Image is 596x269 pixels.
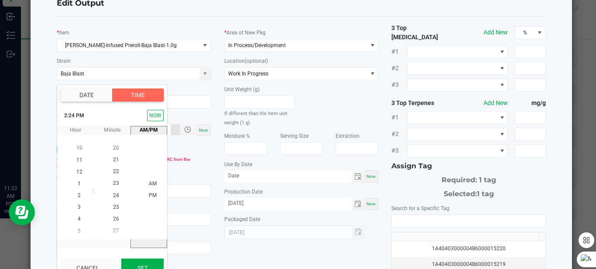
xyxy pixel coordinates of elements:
span: #2 [391,129,407,139]
span: 23 [113,180,119,187]
span: 26 [113,216,119,222]
span: In Process/Development [228,42,286,48]
div: 1A40403000004B6000015219 [397,260,540,269]
span: (optional) [245,58,268,64]
iframe: Resource center [9,199,35,225]
div: Required: 1 tag [391,171,546,185]
span: minute [94,126,130,134]
span: 27 [113,228,119,234]
span: #1 [391,47,407,56]
span: PM [149,192,157,198]
label: Moisture % [224,132,250,140]
label: Unit Weight (g) [224,85,260,93]
span: 3 [78,204,81,211]
span: Work In Progress [228,71,268,77]
div: 1A40403000004B6000015220 [397,245,540,253]
button: Date tab [61,89,113,102]
span: AM [149,180,157,187]
button: Time tab [112,89,164,102]
button: Add New [483,99,508,108]
span: #2 [391,64,407,73]
label: Search for a Specific Tag [391,204,449,212]
strong: 3 Top Terpenes [391,99,453,108]
label: Extraction [336,132,360,140]
span: 20 [113,145,119,151]
label: Area of New Pkg [226,29,266,37]
span: 1 tag [477,190,494,198]
label: Packaged Date [224,215,260,223]
div: Assign Tag [391,161,546,171]
label: Production Date [224,188,263,196]
span: 12 [76,169,82,175]
span: 21 [113,157,119,163]
input: NO DATA FOUND [392,215,545,227]
span: Toggle calendar [352,198,365,210]
span: 24 [113,192,119,198]
span: 25 [113,204,119,210]
span: 22 [113,169,119,175]
div: Selected: [391,185,546,199]
span: Toggle popup [180,124,197,135]
button: Add New [483,28,508,37]
span: % [515,27,534,39]
label: Serving Size [280,132,308,140]
span: 10 [76,145,82,151]
span: Now [367,174,376,179]
small: If different than the item unit weight (1 g) [224,111,288,126]
span: #3 [391,80,407,89]
input: Date [224,170,352,181]
span: 2 [78,192,81,198]
strong: 3 Top [MEDICAL_DATA] [391,24,453,42]
span: Toggle calendar [352,170,365,183]
span: 1 [78,180,81,187]
strong: mg/g [515,99,546,108]
label: Item [59,29,69,37]
span: AM/PM [130,126,167,134]
span: [PERSON_NAME]-Infused Preroll-Baja Blast-1.0g [57,39,200,51]
span: 11 [76,157,82,163]
input: Date [224,198,352,209]
span: #3 [391,146,407,155]
label: Use By Date [224,160,252,168]
label: Location [224,57,268,65]
span: 2:24 PM [61,109,88,123]
span: #1 [391,113,407,122]
span: Now [199,128,208,133]
span: 4 [78,216,81,222]
span: Now [367,201,376,206]
span: hour [57,126,94,134]
label: Strain [57,57,71,65]
button: Select now [147,110,164,121]
span: 5 [78,228,81,234]
span: NO DATA FOUND [57,39,211,52]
